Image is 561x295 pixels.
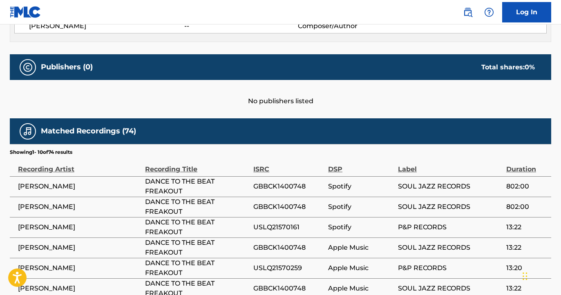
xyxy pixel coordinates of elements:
span: SOUL JAZZ RECORDS [398,202,502,212]
span: DANCE TO THE BEAT FREAKOUT [145,197,249,217]
span: Apple Music [328,243,394,253]
span: 13:22 [506,284,547,293]
span: Spotify [328,202,394,212]
span: DANCE TO THE BEAT FREAKOUT [145,258,249,278]
span: GBBCK1400748 [253,284,324,293]
div: Label [398,156,502,174]
div: DSP [328,156,394,174]
img: Publishers [23,62,33,72]
span: [PERSON_NAME] [18,182,141,191]
span: 0 % [525,63,535,71]
span: Composer/Author [298,21,401,31]
span: SOUL JAZZ RECORDS [398,243,502,253]
img: help [484,7,494,17]
h5: Matched Recordings (74) [41,126,136,136]
span: [PERSON_NAME] [18,202,141,212]
span: 13:20 [506,263,547,273]
span: Apple Music [328,263,394,273]
div: Recording Title [145,156,249,174]
span: GBBCK1400748 [253,202,324,212]
div: Drag [523,264,527,288]
span: 802:00 [506,182,547,191]
span: DANCE TO THE BEAT FREAKOUT [145,177,249,196]
span: [PERSON_NAME] [18,284,141,293]
span: DANCE TO THE BEAT FREAKOUT [145,238,249,257]
img: search [463,7,473,17]
span: USLQ21570161 [253,222,324,232]
a: Log In [502,2,551,22]
div: No publishers listed [10,80,551,106]
span: P&P RECORDS [398,222,502,232]
div: Recording Artist [18,156,141,174]
span: [PERSON_NAME] [29,21,184,31]
span: GBBCK1400748 [253,182,324,191]
span: Spotify [328,222,394,232]
span: GBBCK1400748 [253,243,324,253]
span: USLQ21570259 [253,263,324,273]
span: SOUL JAZZ RECORDS [398,284,502,293]
div: ISRC [253,156,324,174]
div: Total shares: [481,62,535,72]
img: Matched Recordings [23,126,33,136]
span: [PERSON_NAME] [18,263,141,273]
span: Spotify [328,182,394,191]
span: [PERSON_NAME] [18,222,141,232]
span: DANCE TO THE BEAT FREAKOUT [145,217,249,237]
span: P&P RECORDS [398,263,502,273]
a: Public Search [460,4,476,20]
p: Showing 1 - 10 of 74 results [10,149,72,156]
span: SOUL JAZZ RECORDS [398,182,502,191]
span: 13:22 [506,222,547,232]
div: Duration [506,156,547,174]
span: Apple Music [328,284,394,293]
img: MLC Logo [10,6,41,18]
span: 13:22 [506,243,547,253]
span: -- [184,21,298,31]
iframe: Chat Widget [520,256,561,295]
span: [PERSON_NAME] [18,243,141,253]
div: Help [481,4,497,20]
h5: Publishers (0) [41,62,93,72]
span: 802:00 [506,202,547,212]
